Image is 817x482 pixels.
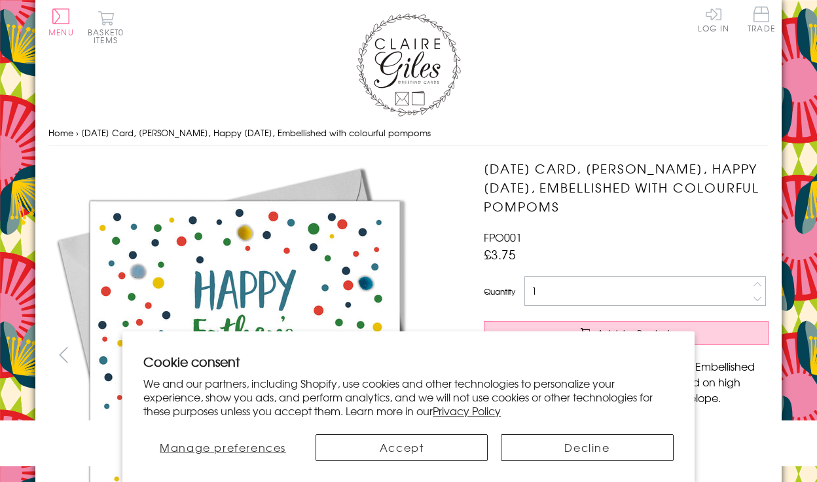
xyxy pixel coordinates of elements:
span: FPO001 [484,229,522,245]
label: Quantity [484,286,515,297]
a: Privacy Policy [433,403,501,418]
img: Claire Giles Greetings Cards [356,13,461,117]
span: Add to Basket [597,327,672,340]
h2: Cookie consent [143,352,674,371]
span: 0 items [94,26,124,46]
span: £3.75 [484,245,516,263]
h1: [DATE] Card, [PERSON_NAME], Happy [DATE], Embellished with colourful pompoms [484,159,769,215]
span: › [76,126,79,139]
span: Manage preferences [160,439,286,455]
p: We and our partners, including Shopify, use cookies and other technologies to personalize your ex... [143,377,674,417]
span: Menu [48,26,74,38]
nav: breadcrumbs [48,120,769,147]
button: Basket0 items [88,10,124,44]
button: prev [48,340,78,369]
button: Add to Basket [484,321,769,345]
a: Home [48,126,73,139]
button: Manage preferences [143,434,302,461]
a: Log In [698,7,729,32]
button: Accept [316,434,488,461]
a: Trade [748,7,775,35]
button: Menu [48,9,74,36]
button: Decline [501,434,673,461]
span: Trade [748,7,775,32]
span: [DATE] Card, [PERSON_NAME], Happy [DATE], Embellished with colourful pompoms [81,126,431,139]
